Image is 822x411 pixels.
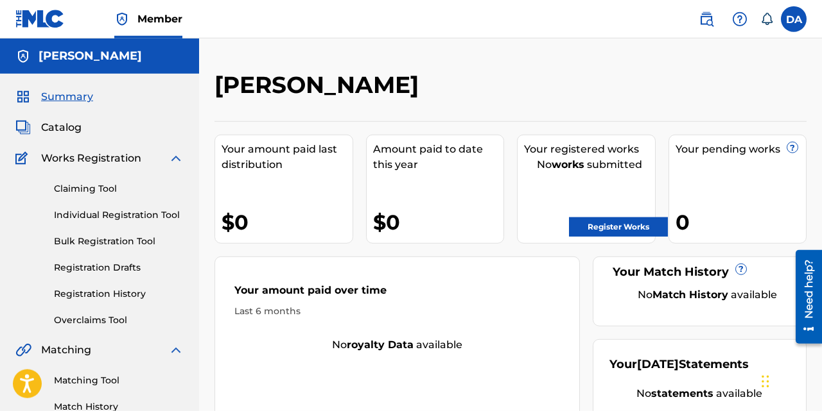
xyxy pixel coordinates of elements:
[15,89,93,105] a: SummarySummary
[15,151,32,166] img: Works Registration
[609,264,790,281] div: Your Match History
[54,287,184,301] a: Registration History
[625,287,790,303] div: No available
[15,120,82,135] a: CatalogCatalog
[215,337,579,353] div: No available
[114,12,130,27] img: Top Rightsholder
[54,182,184,196] a: Claiming Tool
[214,71,425,99] h2: [PERSON_NAME]
[552,158,584,171] strong: works
[373,142,504,172] div: Amount paid to date this year
[651,387,713,399] strong: statements
[15,89,31,105] img: Summary
[781,6,807,32] div: User Menu
[41,342,91,358] span: Matching
[54,261,184,274] a: Registration Drafts
[41,120,82,135] span: Catalog
[736,264,746,274] span: ?
[41,89,93,105] span: Summary
[637,357,679,371] span: [DATE]
[524,142,655,157] div: Your registered works
[727,6,753,32] div: Help
[222,208,353,237] div: $0
[524,157,655,172] div: No submitted
[762,362,769,401] div: Drag
[347,339,414,351] strong: royalty data
[168,342,184,358] img: expand
[652,289,728,301] strong: Match History
[54,374,184,387] a: Matching Tool
[137,12,182,26] span: Member
[15,342,31,358] img: Matching
[732,12,748,27] img: help
[234,305,560,318] div: Last 6 months
[569,217,668,237] a: Register Works
[15,49,31,64] img: Accounts
[609,356,749,373] div: Your Statements
[168,151,184,166] img: expand
[234,283,560,305] div: Your amount paid over time
[786,244,822,349] iframe: Resource Center
[54,208,184,222] a: Individual Registration Tool
[609,386,790,401] div: No available
[15,10,65,28] img: MLC Logo
[699,12,714,27] img: search
[676,142,807,157] div: Your pending works
[760,13,773,26] div: Notifications
[54,235,184,248] a: Bulk Registration Tool
[15,120,31,135] img: Catalog
[41,151,141,166] span: Works Registration
[39,49,142,63] h5: Derek Atocha
[222,142,353,172] div: Your amount paid last distribution
[373,208,504,237] div: $0
[676,208,807,237] div: 0
[694,6,719,32] a: Public Search
[758,349,822,411] iframe: Chat Widget
[54,314,184,327] a: Overclaims Tool
[787,142,798,153] span: ?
